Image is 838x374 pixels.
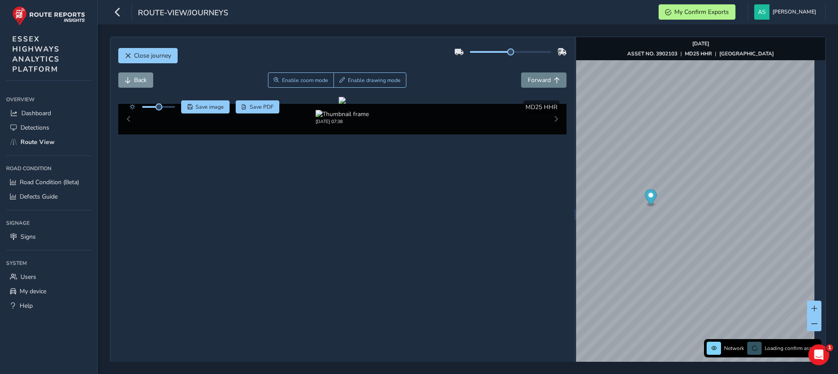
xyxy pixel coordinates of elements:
button: [PERSON_NAME] [754,4,819,20]
div: Overview [6,93,91,106]
a: Road Condition (Beta) [6,175,91,189]
span: Route View [21,138,55,146]
span: Users [21,273,36,281]
span: Road Condition (Beta) [20,178,79,186]
strong: ASSET NO. 3902103 [627,50,677,57]
div: Map marker [645,189,656,207]
div: | | [627,50,774,57]
img: diamond-layout [754,4,769,20]
button: My Confirm Exports [659,4,735,20]
div: Road Condition [6,162,91,175]
button: Forward [521,72,567,88]
div: System [6,257,91,270]
span: Dashboard [21,109,51,117]
img: Thumbnail frame [316,110,369,118]
span: Forward [528,76,551,84]
span: ESSEX HIGHWAYS ANALYTICS PLATFORM [12,34,60,74]
span: Save PDF [250,103,274,110]
a: Users [6,270,91,284]
a: Help [6,299,91,313]
strong: [GEOGRAPHIC_DATA] [719,50,774,57]
span: Close journey [134,51,171,60]
a: Signs [6,230,91,244]
span: Signs [21,233,36,241]
iframe: Intercom live chat [808,344,829,365]
button: Draw [333,72,406,88]
div: [DATE] 07:38 [316,118,369,125]
a: Route View [6,135,91,149]
button: Save [181,100,230,113]
span: Save image [196,103,224,110]
span: Back [134,76,147,84]
a: My device [6,284,91,299]
span: 1 [826,344,833,351]
button: PDF [236,100,280,113]
span: MD25 HHR [525,103,557,111]
span: [PERSON_NAME] [773,4,816,20]
span: Defects Guide [20,192,58,201]
a: Detections [6,120,91,135]
span: My Confirm Exports [674,8,729,16]
button: Back [118,72,153,88]
span: Help [20,302,33,310]
button: Zoom [268,72,334,88]
span: route-view/journeys [138,7,228,20]
button: Close journey [118,48,178,63]
span: Network [724,345,744,352]
span: My device [20,287,46,295]
img: rr logo [12,6,85,26]
span: Enable drawing mode [348,77,401,84]
span: Enable zoom mode [282,77,328,84]
strong: MD25 HHR [685,50,712,57]
span: Loading confirm assets [765,345,819,352]
span: Detections [21,124,49,132]
strong: [DATE] [692,40,709,47]
div: Signage [6,216,91,230]
a: Defects Guide [6,189,91,204]
a: Dashboard [6,106,91,120]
